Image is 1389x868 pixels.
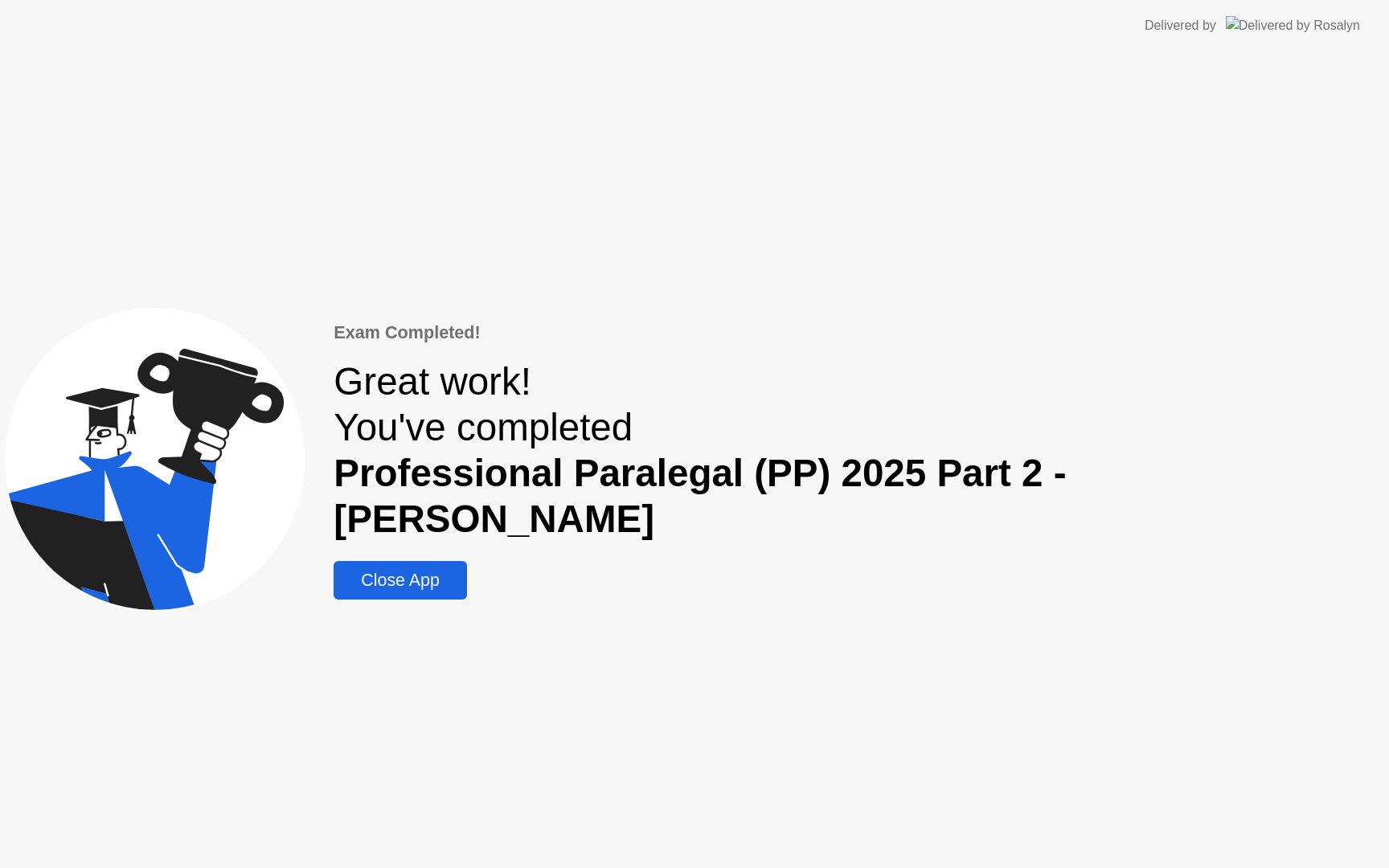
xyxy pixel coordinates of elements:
div: Delivered by [1145,16,1216,35]
div: Close App [338,571,461,591]
div: Exam Completed! [334,320,1384,346]
button: Close App [334,561,466,600]
img: Delivered by Rosalyn [1226,16,1360,35]
div: Great work! You've completed [334,358,1384,542]
b: Professional Paralegal (PP) 2025 Part 2 - [PERSON_NAME] [334,452,1066,540]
